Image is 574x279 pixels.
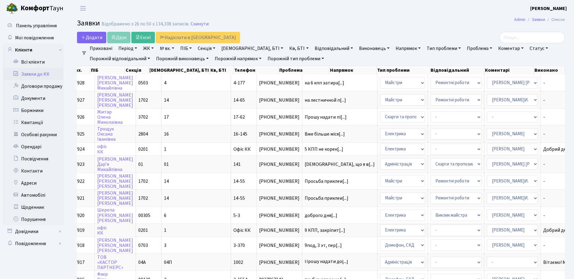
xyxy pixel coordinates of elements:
a: Статус [527,43,550,54]
a: Excel [131,32,155,43]
a: [PERSON_NAME][PERSON_NAME][PERSON_NAME] [97,92,133,109]
span: 4 [164,80,166,86]
a: Порушення [3,213,63,225]
a: Порожній тип проблеми [265,54,326,64]
span: 7918 [75,242,85,249]
span: 0201 [138,227,148,234]
span: 0503 [138,80,148,86]
th: Виконано [534,66,565,74]
th: Телефон [234,66,278,74]
span: 7923 [75,161,85,168]
a: ТОВ«КАСТОРПАРТНЕРС» [97,254,123,271]
th: ПІБ [90,66,125,74]
span: 16 [164,131,169,137]
span: 7922 [75,178,85,185]
span: 14-55 [233,178,245,185]
a: ПІБ [178,43,194,54]
span: Просьба приклеи[...] [305,195,348,202]
span: 1 [164,146,166,153]
span: [PHONE_NUMBER] [259,132,300,136]
a: [PERSON_NAME][PERSON_NAME]Михайлівна [97,74,133,91]
th: Проблема [279,66,329,74]
a: Договори продажу [3,80,63,92]
th: Секція [125,66,149,74]
b: [PERSON_NAME] [530,5,567,12]
span: на лестничной п[...] [305,97,346,103]
span: [PHONE_NUMBER] [259,196,300,201]
span: доброго дня[...] [305,212,337,219]
span: 3-370 [233,242,245,249]
span: 01 [138,161,143,168]
span: 5 КПП не корек[...] [305,146,343,153]
a: Заявки [532,16,545,23]
span: 16-145 [233,131,247,137]
span: 7927 [75,97,85,103]
span: 5-3 [233,212,240,219]
a: [DEMOGRAPHIC_DATA], БТІ [219,43,286,54]
th: [DEMOGRAPHIC_DATA], БТІ [149,66,210,74]
span: 7921 [75,195,85,202]
span: [PHONE_NUMBER] [259,162,300,167]
span: 17-62 [233,114,245,120]
span: [PHONE_NUMBER] [259,228,300,233]
a: Мої повідомлення [3,32,63,44]
a: офісКК [97,225,107,236]
a: Період [116,43,139,54]
span: Прошу надати до[...] [305,258,348,265]
span: 7926 [75,114,85,120]
span: 1702 [138,195,148,202]
a: Заявки до КК [3,68,63,80]
a: Контакти [3,165,63,177]
span: Заявки [77,18,100,28]
li: Список [545,16,565,23]
span: 01 [164,161,169,168]
span: 14 [164,195,169,202]
a: [PERSON_NAME][PERSON_NAME][PERSON_NAME] [97,190,133,207]
span: 6 [164,212,166,219]
a: Автомобілі [3,189,63,201]
a: Порожній відповідальний [87,54,152,64]
img: logo.png [6,2,18,15]
a: Квитанції [3,117,63,129]
span: [PHONE_NUMBER] [259,179,300,184]
a: Всі клієнти [3,56,63,68]
span: Мої повідомлення [15,34,54,41]
div: Відображено з 26 по 50 з 134,338 записів. [101,21,189,27]
span: 9 КПП, закріпит[...] [305,227,345,234]
span: 1702 [138,178,148,185]
a: Щоденник [3,201,63,213]
a: Шерепа[PERSON_NAME][PERSON_NAME] [97,207,133,224]
span: [DEMOGRAPHIC_DATA], що я в[...] [305,161,375,168]
span: 14-65 [233,97,245,103]
a: Виконавець [357,43,392,54]
a: Проблема [464,43,495,54]
th: Напрямок [329,66,377,74]
a: Боржники [3,104,63,117]
span: [PHONE_NUMBER] [259,147,300,152]
a: Клієнти [3,44,63,56]
a: Документи [3,92,63,104]
span: 0703 [138,242,148,249]
a: Довідники [3,225,63,238]
a: Панель управління [3,20,63,32]
a: ЖК [141,43,156,54]
span: [PHONE_NUMBER] [259,260,300,265]
input: Пошук... [499,32,565,43]
th: Кв, БТІ [210,66,234,74]
a: Особові рахунки [3,129,63,141]
span: 17 [164,114,169,120]
span: 14-55 [233,195,245,202]
span: 04П [164,259,172,266]
span: 2804 [138,131,148,137]
nav: breadcrumb [505,13,574,26]
span: Просьба приклеи[...] [305,178,348,185]
a: Кв, БТІ [287,43,311,54]
a: Скинути [191,21,209,27]
a: Коментар [496,43,526,54]
span: 3702 [138,114,148,120]
a: № вх. [157,43,177,54]
span: Вже більше міся[...] [305,131,345,137]
a: [PERSON_NAME]Дар’яМихайлівна [97,156,133,173]
span: на 6 кпп затира[...] [305,80,344,86]
span: Таун [21,3,63,14]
